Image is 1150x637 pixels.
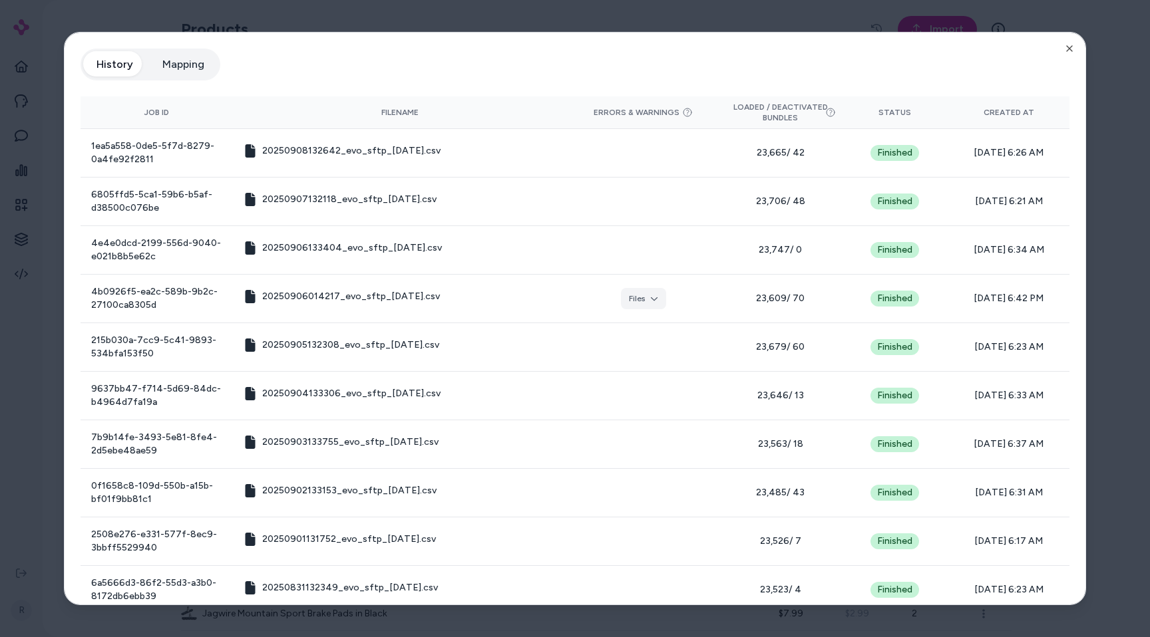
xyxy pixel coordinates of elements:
span: 23,679 / 60 [730,340,831,353]
button: 20250901131752_evo_sftp_[DATE].csv [244,532,436,545]
span: 23,485 / 43 [730,485,831,499]
span: 23,706 / 48 [730,194,831,207]
span: 20250906133404_evo_sftp_[DATE].csv [262,241,442,254]
span: [DATE] 6:37 AM [958,437,1059,450]
div: Finished [870,193,919,209]
button: 20250904133306_evo_sftp_[DATE].csv [244,386,441,400]
span: 20250905132308_evo_sftp_[DATE].csv [262,338,439,351]
span: [DATE] 6:33 AM [958,388,1059,402]
button: Files [621,287,666,309]
td: 7b9b14fe-3493-5e81-8fe4-2d5ebe48ae59 [81,420,233,468]
button: Loaded / Deactivated Bundles [730,102,831,123]
span: [DATE] 6:17 AM [958,534,1059,547]
button: 20250908132642_evo_sftp_[DATE].csv [244,144,441,157]
span: 23,665 / 42 [730,146,831,159]
div: Finished [870,144,919,160]
span: [DATE] 6:21 AM [958,194,1059,207]
button: 20250906133404_evo_sftp_[DATE].csv [244,241,442,254]
div: Finished [870,581,919,597]
span: 20250908132642_evo_sftp_[DATE].csv [262,144,441,157]
span: 20250904133306_evo_sftp_[DATE].csv [262,386,441,400]
button: Mapping [149,51,218,78]
span: 23,523 / 4 [730,582,831,596]
td: 6a5666d3-86f2-55d3-a3b0-8172db6ebb39 [81,565,233,614]
button: 20250906014217_evo_sftp_[DATE].csv [244,289,440,303]
td: 1ea5a558-0de5-5f7d-8279-0a4fe92f2811 [81,128,233,177]
span: [DATE] 6:23 AM [958,582,1059,596]
td: 0f1658c8-109d-550b-a15b-bf01f9bb81c1 [81,468,233,517]
div: Finished [870,338,919,354]
span: 20250831132349_evo_sftp_[DATE].csv [262,580,438,594]
span: 20250906014217_evo_sftp_[DATE].csv [262,289,440,303]
td: 9637bb47-f714-5d69-84dc-b4964d7fa19a [81,371,233,420]
button: History [83,51,146,78]
div: Created At [958,107,1059,118]
div: Filename [244,107,557,118]
div: Status [852,107,937,118]
button: 20250831132349_evo_sftp_[DATE].csv [244,580,438,594]
span: [DATE] 6:31 AM [958,485,1059,499]
button: 20250902133153_evo_sftp_[DATE].csv [244,483,437,497]
td: 4e4e0dcd-2199-556d-9040-e021b8b5e62c [81,225,233,274]
span: [DATE] 6:34 AM [958,243,1059,256]
span: 23,646 / 13 [730,388,831,402]
td: 2508e276-e331-577f-8ec9-3bbff5529940 [81,517,233,565]
button: Errors & Warnings [594,107,693,118]
div: Finished [870,241,919,257]
td: 215b030a-7cc9-5c41-9893-534bfa153f50 [81,322,233,371]
div: Finished [870,436,919,451]
button: 20250903133755_evo_sftp_[DATE].csv [244,435,439,448]
span: 23,609 / 70 [730,291,831,305]
span: 20250902133153_evo_sftp_[DATE].csv [262,483,437,497]
span: [DATE] 6:23 AM [958,340,1059,353]
div: Finished [870,290,919,306]
div: Finished [870,484,919,500]
span: 23,526 / 7 [730,534,831,547]
button: 20250905132308_evo_sftp_[DATE].csv [244,338,439,351]
span: [DATE] 6:42 PM [958,291,1059,305]
span: 20250907132118_evo_sftp_[DATE].csv [262,192,437,205]
span: 23,747 / 0 [730,243,831,256]
div: Finished [870,533,919,549]
span: 23,563 / 18 [730,437,831,450]
span: 20250901131752_evo_sftp_[DATE].csv [262,532,436,545]
div: Finished [870,387,919,403]
span: 20250903133755_evo_sftp_[DATE].csv [262,435,439,448]
td: 4b0926f5-ea2c-589b-9b2c-27100ca8305d [81,274,233,322]
td: 6805ffd5-5ca1-59b6-b5af-d38500c076be [81,177,233,225]
div: Job ID [91,107,222,118]
button: 20250907132118_evo_sftp_[DATE].csv [244,192,437,205]
span: [DATE] 6:26 AM [958,146,1059,159]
